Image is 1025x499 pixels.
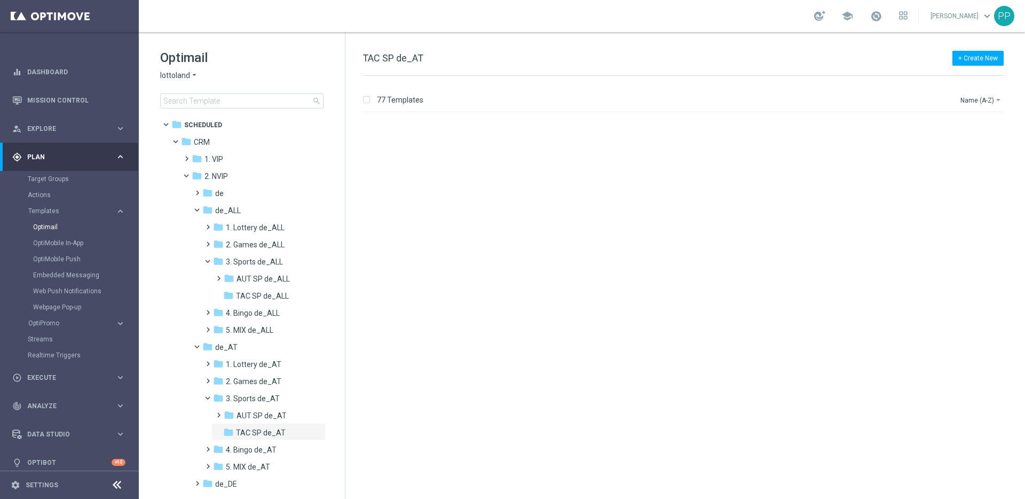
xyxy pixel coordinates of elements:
[115,401,125,411] i: keyboard_arrow_right
[12,458,22,467] i: lightbulb
[213,444,224,455] i: folder
[213,376,224,386] i: folder
[115,152,125,162] i: keyboard_arrow_right
[12,458,126,467] button: lightbulb Optibot +10
[28,319,126,328] div: OptiPromo keyboard_arrow_right
[236,291,289,301] span: TAC SP de_ALL
[226,462,270,472] span: 5. MIX de_AT
[226,394,280,403] span: 3. Sports de_AT
[236,274,290,284] span: AUT SP de_ALL
[213,222,224,232] i: folder
[27,431,115,438] span: Data Studio
[12,402,126,410] button: track_changes Analyze keyboard_arrow_right
[213,358,224,369] i: folder
[192,153,202,164] i: folder
[27,375,115,381] span: Execute
[12,124,22,134] i: person_search
[213,324,224,335] i: folder
[224,410,234,420] i: folder
[12,86,125,114] div: Mission Control
[236,428,286,438] span: TAC SP de_AT
[994,6,1014,26] div: PP
[12,67,22,77] i: equalizer
[28,315,138,331] div: OptiPromo
[12,430,126,439] button: Data Studio keyboard_arrow_right
[204,171,228,181] span: 2. NVIP
[33,235,138,251] div: OptiMobile In-App
[202,188,213,198] i: folder
[994,96,1003,104] i: arrow_drop_down
[226,325,273,335] span: 5. MIX de_ALL
[33,283,138,299] div: Web Push Notifications
[377,95,423,105] p: 77 Templates
[33,219,138,235] div: Optimail
[223,427,234,438] i: folder
[12,152,115,162] div: Plan
[115,206,125,216] i: keyboard_arrow_right
[12,373,115,383] div: Execute
[160,93,324,108] input: Search Template
[223,290,234,301] i: folder
[226,445,277,455] span: 4. Bingo de_AT
[215,342,238,352] span: de_AT
[12,448,125,477] div: Optibot
[115,429,125,439] i: keyboard_arrow_right
[202,205,213,215] i: folder
[12,58,125,86] div: Dashboard
[362,52,423,64] span: TAC SP de_AT
[27,126,115,132] span: Explore
[28,335,111,344] a: Streams
[236,411,287,420] span: AUT SP de_AT
[215,479,237,489] span: de_DE
[215,206,241,215] span: de_ALL
[33,255,111,263] a: OptiMobile Push
[213,461,224,472] i: folder
[312,97,321,105] span: search
[226,308,280,318] span: 4. Bingo de_ALL
[33,271,111,279] a: Embedded Messaging
[33,251,138,267] div: OptiMobile Push
[184,120,222,130] span: Scheduled
[28,351,111,360] a: Realtime Triggers
[202,478,213,489] i: folder
[12,152,22,162] i: gps_fixed
[160,49,324,66] h1: Optimail
[12,124,115,134] div: Explore
[226,377,281,386] span: 2. Games de_AT
[213,307,224,318] i: folder
[28,208,115,214] div: Templates
[28,320,115,326] div: OptiPromo
[12,124,126,133] button: person_search Explore keyboard_arrow_right
[213,393,224,403] i: folder
[112,459,125,466] div: +10
[33,267,138,283] div: Embedded Messaging
[28,320,105,326] span: OptiPromo
[33,239,111,247] a: OptiMobile In-App
[226,360,281,369] span: 1. Lottery de_AT
[12,68,126,76] button: equalizer Dashboard
[28,171,138,187] div: Target Groups
[192,170,202,181] i: folder
[27,403,115,409] span: Analyze
[202,341,213,352] i: folder
[171,119,182,130] i: folder
[213,256,224,267] i: folder
[215,189,224,198] span: de
[28,175,111,183] a: Target Groups
[27,448,112,477] a: Optibot
[28,187,138,203] div: Actions
[12,153,126,161] button: gps_fixed Plan keyboard_arrow_right
[226,223,285,232] span: 1. Lottery de_ALL
[194,137,210,147] span: CRM
[115,318,125,329] i: keyboard_arrow_right
[12,401,115,411] div: Analyze
[952,51,1004,66] button: + Create New
[160,71,199,81] button: lottoland arrow_drop_down
[26,482,58,488] a: Settings
[12,373,22,383] i: play_circle_outline
[841,10,853,22] span: school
